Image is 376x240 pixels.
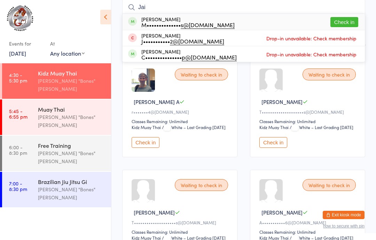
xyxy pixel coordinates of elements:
time: 7:00 - 8:30 pm [9,181,27,192]
div: Classes Remaining: Unlimited [132,118,230,124]
div: Classes Remaining: Unlimited [259,229,358,235]
div: T•••••••••••••••••••• [132,219,230,225]
a: 6:00 -8:30 pmFree Training[PERSON_NAME] "Bones" [PERSON_NAME] [2,136,111,171]
div: Waiting to check in [303,179,356,191]
div: [PERSON_NAME] [141,33,224,44]
div: [PERSON_NAME] [141,16,235,27]
time: 5:45 - 6:55 pm [9,108,28,119]
button: Check in [132,137,159,148]
div: T•••••••••••••••••••• [259,109,358,115]
div: [PERSON_NAME] "Bones" [PERSON_NAME] [38,149,105,165]
button: Check in [330,17,358,27]
time: 4:30 - 5:30 pm [9,72,27,83]
div: Brazilian Jiu Jitsu Gi [38,178,105,185]
div: [PERSON_NAME] "Bones" [PERSON_NAME] [38,185,105,201]
span: Drop-in unavailable: Check membership [265,33,358,43]
a: 4:30 -5:30 pmKidz Muay Thai[PERSON_NAME] "Bones" [PERSON_NAME] [2,63,111,99]
div: M•••••••••••••• [141,22,235,27]
time: 6:00 - 8:30 pm [9,144,27,155]
div: [PERSON_NAME] "Bones" [PERSON_NAME] [38,77,105,93]
button: Exit kiosk mode [323,211,365,219]
span: / White – Last Grading [DATE] [290,124,353,130]
div: Kidz Muay Thai [132,124,161,130]
div: Waiting to check in [175,179,228,191]
a: 5:45 -6:55 pmMuay Thai[PERSON_NAME] "Bones" [PERSON_NAME] [2,99,111,135]
div: r••••••• [132,109,230,115]
button: Check in [259,137,287,148]
a: 7:00 -8:30 pmBrazilian Jiu Jitsu Gi[PERSON_NAME] "Bones" [PERSON_NAME] [2,172,111,207]
div: Waiting to check in [175,69,228,80]
div: Kidz Muay Thai [259,124,289,130]
div: Free Training [38,142,105,149]
div: Events for [9,38,43,49]
span: / White – Last Grading [DATE] [162,124,226,130]
div: [PERSON_NAME] [141,49,237,60]
div: Classes Remaining: Unlimited [259,118,358,124]
div: At [50,38,85,49]
span: Drop-in unavailable: Check membership [265,49,358,59]
span: [PERSON_NAME] [261,98,303,105]
div: Waiting to check in [303,69,356,80]
span: [PERSON_NAME] [261,209,303,216]
div: C••••••••••••••• [141,54,237,60]
div: J••••••••••• [141,38,224,44]
a: [DATE] [9,49,26,57]
span: [PERSON_NAME] [134,209,175,216]
img: Gladstone Martial Arts Academy [7,5,33,31]
img: image1684995444.png [132,69,155,92]
div: Muay Thai [38,105,105,113]
span: [PERSON_NAME] A [134,98,179,105]
div: [PERSON_NAME] "Bones" [PERSON_NAME] [38,113,105,129]
button: how to secure with pin [323,224,365,229]
div: Classes Remaining: Unlimited [132,229,230,235]
div: Kidz Muay Thai [38,69,105,77]
div: Any location [50,49,85,57]
div: A••••••••••• [259,219,358,225]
